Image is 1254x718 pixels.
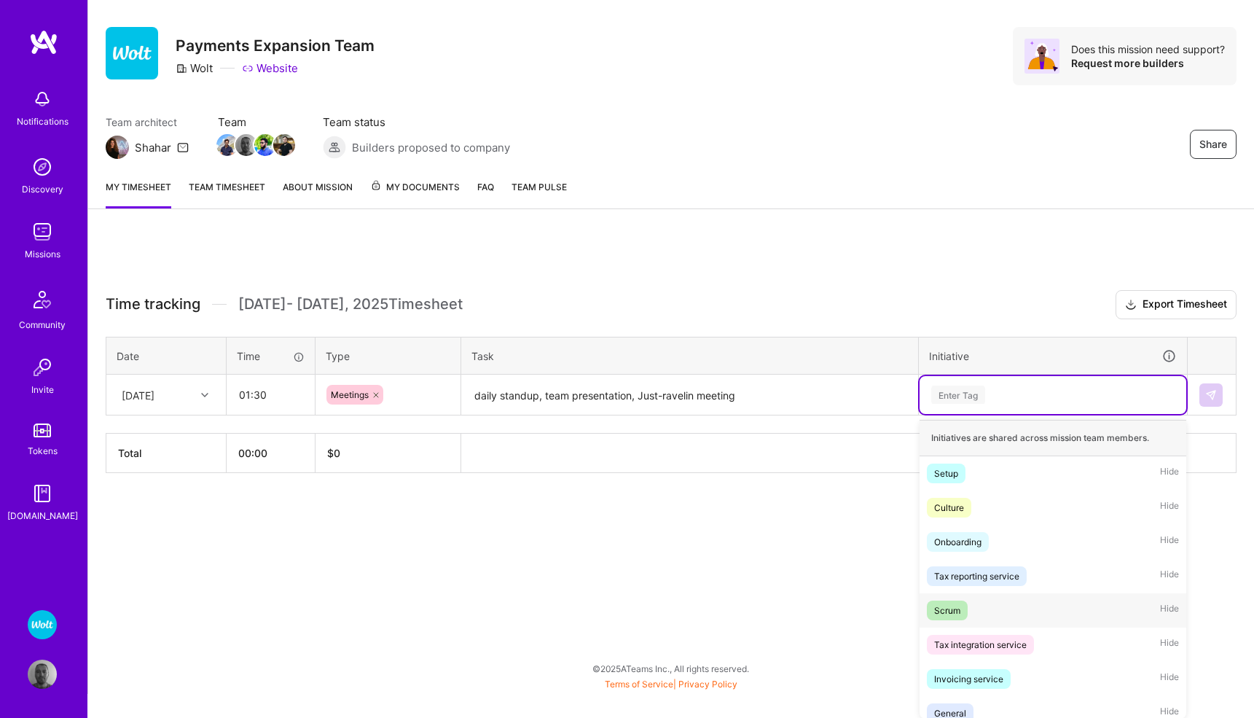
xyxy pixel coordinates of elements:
[678,679,737,690] a: Privacy Policy
[929,348,1177,364] div: Initiative
[176,63,187,74] i: icon CompanyGray
[370,179,460,208] a: My Documents
[1205,389,1217,401] img: Submit
[934,637,1027,652] div: Tax integration service
[370,179,460,195] span: My Documents
[218,133,237,157] a: Team Member Avatar
[24,610,60,639] a: Wolt - Fintech: Payments Expansion Team
[1125,297,1137,313] i: icon Download
[28,217,57,246] img: teamwork
[1199,137,1227,152] span: Share
[283,179,353,208] a: About Mission
[605,679,737,690] span: |
[273,134,295,156] img: Team Member Avatar
[256,133,275,157] a: Team Member Avatar
[122,387,154,402] div: [DATE]
[29,29,58,55] img: logo
[934,603,960,618] div: Scrum
[19,317,66,332] div: Community
[28,353,57,382] img: Invite
[934,534,981,550] div: Onboarding
[931,383,985,406] div: Enter Tag
[605,679,673,690] a: Terms of Service
[25,246,60,262] div: Missions
[1160,635,1179,655] span: Hide
[28,152,57,182] img: discovery
[176,61,213,76] div: Wolt
[31,382,54,397] div: Invite
[17,114,68,129] div: Notifications
[1160,532,1179,552] span: Hide
[1190,130,1237,159] button: Share
[177,141,189,153] i: icon Mail
[28,85,57,114] img: bell
[512,179,567,208] a: Team Pulse
[135,140,171,155] div: Shahar
[352,140,510,155] span: Builders proposed to company
[24,660,60,689] a: User Avatar
[106,114,189,130] span: Team architect
[106,434,227,473] th: Total
[106,27,158,79] img: Company Logo
[477,179,494,208] a: FAQ
[1160,464,1179,483] span: Hide
[218,114,294,130] span: Team
[227,375,314,414] input: HH:MM
[934,466,958,481] div: Setup
[1116,290,1237,319] button: Export Timesheet
[227,434,316,473] th: 00:00
[28,610,57,639] img: Wolt - Fintech: Payments Expansion Team
[242,61,298,76] a: Website
[463,376,917,415] textarea: daily standup, team presentation, Just-ravelin meeting
[934,671,1003,687] div: Invoicing service
[1024,39,1059,74] img: Avatar
[1071,56,1225,70] div: Request more builders
[1160,498,1179,518] span: Hide
[28,660,57,689] img: User Avatar
[34,424,51,437] img: tokens
[1160,566,1179,586] span: Hide
[316,337,461,375] th: Type
[254,134,276,156] img: Team Member Avatar
[106,179,171,208] a: My timesheet
[323,114,510,130] span: Team status
[106,295,200,313] span: Time tracking
[22,182,63,197] div: Discovery
[1160,669,1179,689] span: Hide
[327,447,340,459] span: $ 0
[275,133,294,157] a: Team Member Avatar
[25,282,60,317] img: Community
[237,348,305,364] div: Time
[934,569,1019,584] div: Tax reporting service
[201,391,208,399] i: icon Chevron
[920,420,1186,456] div: Initiatives are shared across mission team members.
[28,479,57,508] img: guide book
[331,389,369,400] span: Meetings
[512,182,567,192] span: Team Pulse
[216,134,238,156] img: Team Member Avatar
[106,136,129,159] img: Team Architect
[176,36,375,55] h3: Payments Expansion Team
[238,295,463,313] span: [DATE] - [DATE] , 2025 Timesheet
[7,508,78,523] div: [DOMAIN_NAME]
[237,133,256,157] a: Team Member Avatar
[1071,42,1225,56] div: Does this mission need support?
[235,134,257,156] img: Team Member Avatar
[87,650,1254,687] div: © 2025 ATeams Inc., All rights reserved.
[189,179,265,208] a: Team timesheet
[28,443,58,458] div: Tokens
[106,337,227,375] th: Date
[323,136,346,159] img: Builders proposed to company
[934,500,964,515] div: Culture
[1160,601,1179,620] span: Hide
[461,337,919,375] th: Task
